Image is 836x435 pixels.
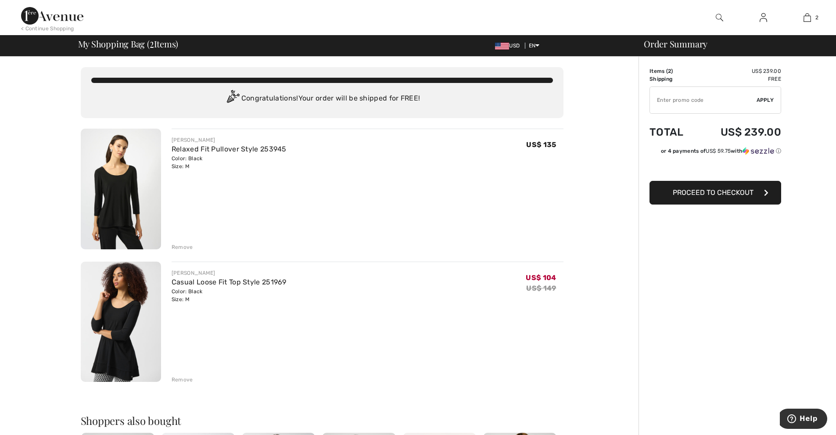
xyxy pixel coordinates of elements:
[716,12,723,23] img: search the website
[780,409,827,431] iframe: Opens a widget where you can find more information
[804,12,811,23] img: My Bag
[757,96,774,104] span: Apply
[526,140,556,149] span: US$ 135
[633,40,831,48] div: Order Summary
[743,147,774,155] img: Sezzle
[649,67,697,75] td: Items ( )
[150,37,154,49] span: 2
[172,136,287,144] div: [PERSON_NAME]
[224,90,241,108] img: Congratulation2.svg
[526,273,556,282] span: US$ 104
[697,75,781,83] td: Free
[760,12,767,23] img: My Info
[495,43,509,50] img: US Dollar
[172,376,193,384] div: Remove
[706,148,731,154] span: US$ 59.75
[649,117,697,147] td: Total
[673,188,753,197] span: Proceed to Checkout
[172,278,287,286] a: Casual Loose Fit Top Style 251969
[172,288,287,303] div: Color: Black Size: M
[172,155,287,170] div: Color: Black Size: M
[815,14,818,22] span: 2
[649,147,781,158] div: or 4 payments ofUS$ 59.75withSezzle Click to learn more about Sezzle
[21,7,83,25] img: 1ère Avenue
[753,12,774,23] a: Sign In
[495,43,523,49] span: USD
[526,284,556,292] s: US$ 149
[81,415,563,426] h2: Shoppers also bought
[661,147,781,155] div: or 4 payments of with
[529,43,540,49] span: EN
[649,158,781,178] iframe: PayPal-paypal
[81,129,161,249] img: Relaxed Fit Pullover Style 253945
[650,87,757,113] input: Promo code
[172,145,287,153] a: Relaxed Fit Pullover Style 253945
[21,25,74,32] div: < Continue Shopping
[78,40,179,48] span: My Shopping Bag ( Items)
[172,269,287,277] div: [PERSON_NAME]
[649,75,697,83] td: Shipping
[697,67,781,75] td: US$ 239.00
[172,243,193,251] div: Remove
[786,12,829,23] a: 2
[649,181,781,205] button: Proceed to Checkout
[668,68,671,74] span: 2
[91,90,553,108] div: Congratulations! Your order will be shipped for FREE!
[697,117,781,147] td: US$ 239.00
[81,262,161,382] img: Casual Loose Fit Top Style 251969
